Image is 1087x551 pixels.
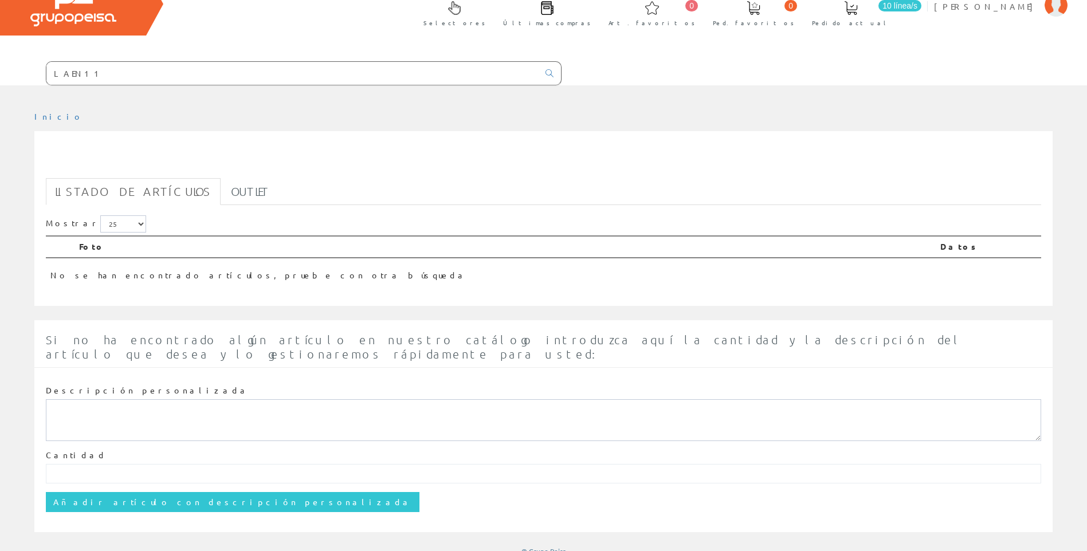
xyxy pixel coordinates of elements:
[46,492,419,511] input: Añadir artículo con descripción personalizada
[609,17,695,29] span: Art. favoritos
[46,215,146,233] label: Mostrar
[934,1,1039,12] span: [PERSON_NAME]
[100,215,146,233] select: Mostrar
[812,17,890,29] span: Pedido actual
[46,333,963,361] span: Si no ha encontrado algún artículo en nuestro catálogo introduzca aquí la cantidad y la descripci...
[936,236,1041,258] th: Datos
[713,17,794,29] span: Ped. favoritos
[222,178,278,205] a: Outlet
[46,178,221,205] a: Listado de artículos
[423,17,485,29] span: Selectores
[46,62,539,85] input: Buscar ...
[34,111,83,121] a: Inicio
[46,258,936,286] td: No se han encontrado artículos, pruebe con otra búsqueda
[503,17,591,29] span: Últimas compras
[46,385,249,396] label: Descripción personalizada
[74,236,936,258] th: Foto
[46,149,1041,172] h1: LAEN11
[46,450,107,461] label: Cantidad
